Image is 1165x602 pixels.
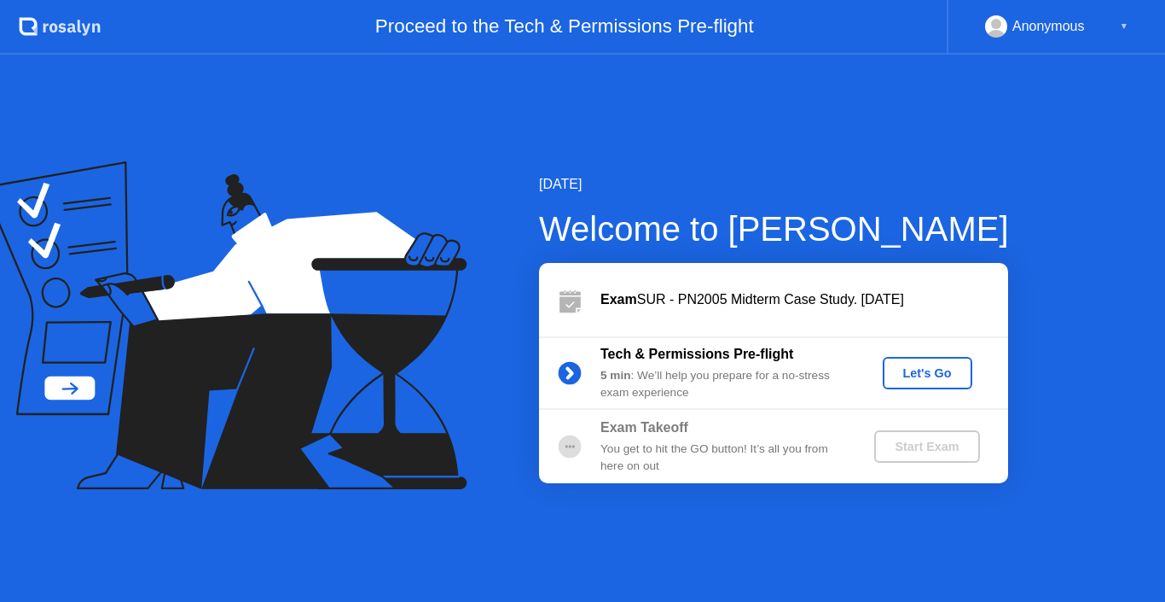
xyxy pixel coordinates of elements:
[600,441,846,476] div: You get to hit the GO button! It’s all you from here on out
[600,420,688,435] b: Exam Takeoff
[600,369,631,382] b: 5 min
[600,289,1008,310] div: SUR - PN2005 Midterm Case Study. [DATE]
[883,357,972,389] button: Let's Go
[1120,15,1128,38] div: ▼
[874,430,979,463] button: Start Exam
[600,292,637,307] b: Exam
[890,366,965,380] div: Let's Go
[600,347,793,361] b: Tech & Permissions Pre-flight
[539,174,1009,195] div: [DATE]
[539,203,1009,254] div: Welcome to [PERSON_NAME]
[600,367,846,402] div: : We’ll help you prepare for a no-stress exam experience
[1012,15,1085,38] div: Anonymous
[881,440,972,453] div: Start Exam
